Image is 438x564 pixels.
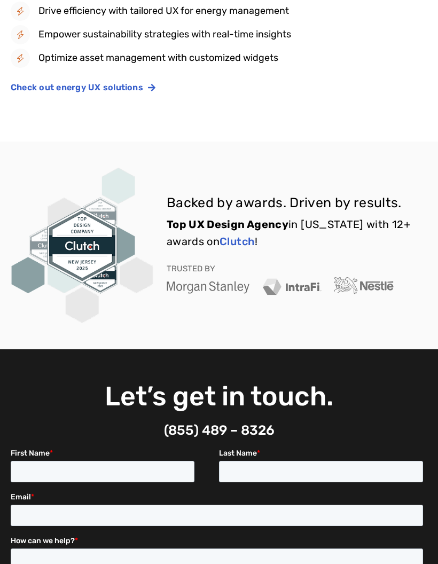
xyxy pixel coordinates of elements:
[167,195,402,211] span: Backed by awards. Driven by results.
[334,278,394,295] img: Nestle
[262,279,322,296] img: IntraFi
[11,84,143,92] span: Check out energy UX solutions
[385,513,438,564] iframe: Chat Widget
[167,216,427,250] p: in [US_STATE] with 12+ awards on !
[11,382,427,413] h3: Let’s get in touch.
[38,51,278,66] p: Optimize asset management with customized widgets
[164,423,275,438] a: (855) 489 – 8326
[167,218,288,231] strong: Top UX Design Agency
[38,4,289,19] p: Drive efficiency with tailored UX for energy management
[167,265,215,273] p: TRUSTED BY
[220,236,255,248] a: Clutch
[167,281,249,294] img: Morgan Stanley
[11,168,154,324] img: Awarded top design company in New Jersey for 2025 by Clutch.
[38,28,291,42] p: Empower sustainability strategies with real-time insights
[11,77,156,99] a: Check out energy UX solutions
